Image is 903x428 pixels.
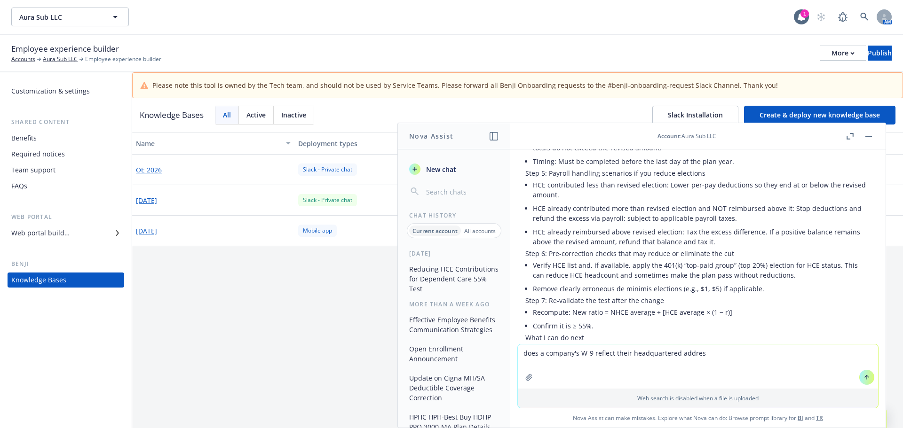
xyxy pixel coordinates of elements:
[11,226,70,241] div: Web portal builder
[298,194,357,206] div: Slack - Private chat
[412,227,458,235] p: Current account
[8,226,124,241] a: Web portal builder
[8,179,124,194] a: FAQs
[11,55,35,63] a: Accounts
[812,8,831,26] a: Start snowing
[514,408,882,428] span: Nova Assist can make mistakes. Explore what Nova can do: Browse prompt library for and
[8,84,124,99] a: Customization & settings
[8,131,124,146] a: Benefits
[136,195,157,205] button: [DATE]
[8,163,124,178] a: Team support
[152,80,778,90] span: Please note this tool is owned by the Tech team, and should not be used by Service Teams. Please ...
[8,117,124,127] div: Shared content
[11,43,119,55] span: Employee experience builder
[298,139,412,148] div: Deployment types
[223,110,231,120] span: All
[405,341,503,366] button: Open Enrollment Announcement
[246,110,266,120] span: Active
[744,106,895,125] button: Create & deploy new knowledge base
[533,258,871,282] li: Verify HCE list and, if available, apply the 401(k) “top-paid group” (top 20%) election for HCE s...
[855,8,874,26] a: Search
[132,132,294,155] button: Name
[525,296,871,305] p: Step 7: Re-validate the test after the change
[85,55,161,63] span: Employee experience builder
[798,414,803,422] a: BI
[405,261,503,296] button: Reducing HCE Contributions for Dependent Care 55% Test
[398,300,510,308] div: More than a week ago
[136,139,280,148] div: Name
[868,46,892,60] div: Publish
[140,109,204,121] h3: Knowledge Bases
[832,46,855,60] div: More
[525,249,871,258] p: Step 6: Pre-correction checks that may reduce or eliminate the cut
[868,46,892,61] button: Publish
[523,394,872,402] p: Web search is disabled when a file is uploaded
[8,147,124,162] a: Required notices
[409,131,453,141] h1: Nova Assist
[820,46,866,61] button: More
[533,282,871,296] li: Remove clearly erroneous de minimis elections (e.g., $1, $5) if applicable.
[405,370,503,405] button: Update on Cigna MH/SA Deductible Coverage Correction
[525,168,871,178] p: Step 5: Payroll handling scenarios if you reduce elections
[533,342,871,376] li: If you share the list of HCEs and their current annual elections, I can return a table with each ...
[8,212,124,222] div: Web portal
[525,333,871,342] p: What I can do next
[294,132,416,155] button: Deployment types
[398,211,510,219] div: Chat History
[833,8,852,26] a: Report a Bug
[43,55,78,63] a: Aura Sub LLC
[136,165,162,175] button: OE 2026
[11,179,27,194] div: FAQs
[424,164,456,174] span: New chat
[405,312,503,337] button: Effective Employee Benefits Communication Strategies
[533,305,871,319] li: Recompute: New ratio = NHCE average ÷ [HCE average × (1 − r)]
[11,147,65,162] div: Required notices
[11,8,129,26] button: Aura Sub LLC
[281,110,306,120] span: Inactive
[464,227,496,235] p: All accounts
[11,131,37,146] div: Benefits
[298,163,357,175] div: Slack - Private chat
[533,225,871,249] li: HCE already reimbursed above revised election: Tax the excess difference. If a positive balance r...
[657,132,680,140] span: Account
[136,226,157,236] button: [DATE]
[398,249,510,257] div: [DATE]
[11,84,90,99] div: Customization & settings
[816,414,823,422] a: TR
[533,178,871,202] li: HCE contributed less than revised election: Lower per-pay deductions so they end at or below the ...
[518,344,878,389] textarea: does a company's W-9 reflect their headquartered addres
[11,272,66,288] div: Knowledge Bases
[8,272,124,288] a: Knowledge Bases
[424,185,499,198] input: Search chats
[405,161,503,178] button: New chat
[533,202,871,225] li: HCE already contributed more than revised election and NOT reimbursed above it: Stop deductions a...
[19,12,101,22] span: Aura Sub LLC
[11,163,55,178] div: Team support
[533,319,871,333] li: Confirm it is ≥ 55%.
[533,155,871,168] li: Timing: Must be completed before the last day of the plan year.
[8,259,124,269] div: Benji
[298,225,337,236] div: Mobile app
[652,106,738,125] button: Slack Installation
[800,9,809,18] div: 1
[657,132,716,140] div: : Aura Sub LLC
